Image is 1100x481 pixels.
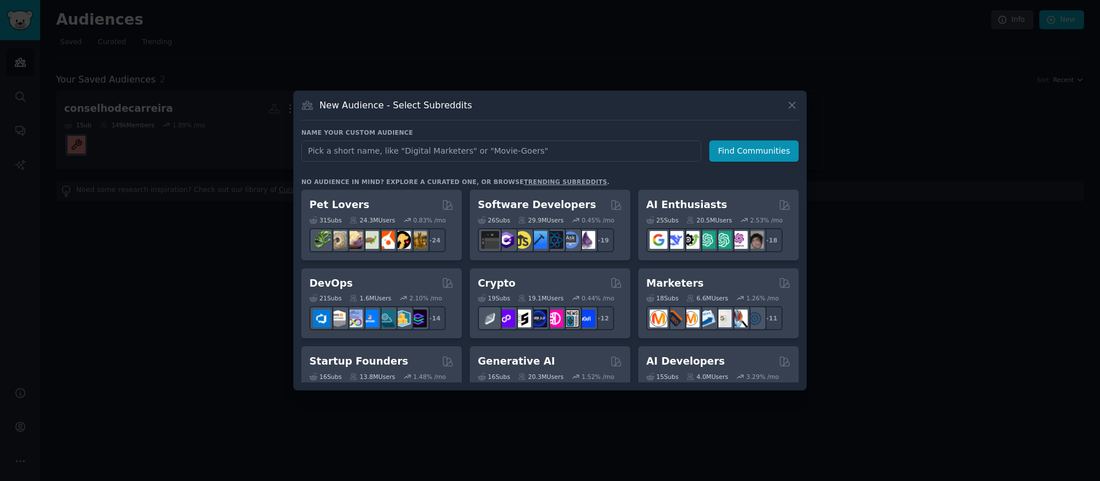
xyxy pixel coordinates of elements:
[709,140,799,162] button: Find Communities
[309,294,341,302] div: 21 Sub s
[309,354,408,369] h2: Startup Founders
[413,373,446,381] div: 1.48 % /mo
[377,231,395,249] img: cockatiel
[413,216,446,224] div: 0.83 % /mo
[393,231,411,249] img: PetAdvice
[301,140,701,162] input: Pick a short name, like "Digital Marketers" or "Movie-Goers"
[349,294,391,302] div: 1.6M Users
[529,310,547,327] img: web3
[747,294,779,302] div: 1.26 % /mo
[301,128,799,136] h3: Name your custom audience
[682,310,700,327] img: AskMarketing
[759,306,783,330] div: + 11
[682,231,700,249] img: AItoolsCatalog
[746,310,764,327] img: OnlineMarketing
[481,310,499,327] img: ethfinance
[410,294,442,302] div: 2.10 % /mo
[590,306,614,330] div: + 12
[577,231,595,249] img: elixir
[329,231,347,249] img: ballpython
[646,216,678,224] div: 25 Sub s
[329,310,347,327] img: AWS_Certified_Experts
[409,231,427,249] img: dogbreed
[409,310,427,327] img: PlatformEngineers
[746,231,764,249] img: ArtificalIntelligence
[313,231,331,249] img: herpetology
[666,310,683,327] img: bigseo
[730,310,748,327] img: MarketingResearch
[478,373,510,381] div: 16 Sub s
[650,231,667,249] img: GoogleGeminiAI
[646,354,725,369] h2: AI Developers
[686,216,732,224] div: 20.5M Users
[478,198,596,212] h2: Software Developers
[422,228,446,252] div: + 24
[361,231,379,249] img: turtle
[714,310,732,327] img: googleads
[646,198,727,212] h2: AI Enthusiasts
[750,216,783,224] div: 2.53 % /mo
[529,231,547,249] img: iOSProgramming
[309,216,341,224] div: 31 Sub s
[686,294,728,302] div: 6.6M Users
[497,310,515,327] img: 0xPolygon
[650,310,667,327] img: content_marketing
[393,310,411,327] img: aws_cdk
[714,231,732,249] img: chatgpt_prompts_
[545,310,563,327] img: defiblockchain
[345,310,363,327] img: Docker_DevOps
[582,216,614,224] div: 0.45 % /mo
[497,231,515,249] img: csharp
[513,231,531,249] img: learnjavascript
[478,276,516,291] h2: Crypto
[561,310,579,327] img: CryptoNews
[686,373,728,381] div: 4.0M Users
[309,373,341,381] div: 16 Sub s
[309,198,370,212] h2: Pet Lovers
[518,294,563,302] div: 19.1M Users
[561,231,579,249] img: AskComputerScience
[320,99,472,111] h3: New Audience - Select Subreddits
[518,216,563,224] div: 29.9M Users
[478,216,510,224] div: 26 Sub s
[582,294,614,302] div: 0.44 % /mo
[698,310,716,327] img: Emailmarketing
[513,310,531,327] img: ethstaker
[730,231,748,249] img: OpenAIDev
[478,354,555,369] h2: Generative AI
[313,310,331,327] img: azuredevops
[361,310,379,327] img: DevOpsLinks
[301,178,610,186] div: No audience in mind? Explore a curated one, or browse .
[518,373,563,381] div: 20.3M Users
[582,373,614,381] div: 1.52 % /mo
[646,276,704,291] h2: Marketers
[309,276,353,291] h2: DevOps
[646,373,678,381] div: 15 Sub s
[646,294,678,302] div: 18 Sub s
[349,216,395,224] div: 24.3M Users
[422,306,446,330] div: + 14
[345,231,363,249] img: leopardgeckos
[349,373,395,381] div: 13.8M Users
[698,231,716,249] img: chatgpt_promptDesign
[590,228,614,252] div: + 19
[666,231,683,249] img: DeepSeek
[377,310,395,327] img: platformengineering
[759,228,783,252] div: + 18
[577,310,595,327] img: defi_
[478,294,510,302] div: 19 Sub s
[545,231,563,249] img: reactnative
[481,231,499,249] img: software
[524,178,607,185] a: trending subreddits
[747,373,779,381] div: 3.29 % /mo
